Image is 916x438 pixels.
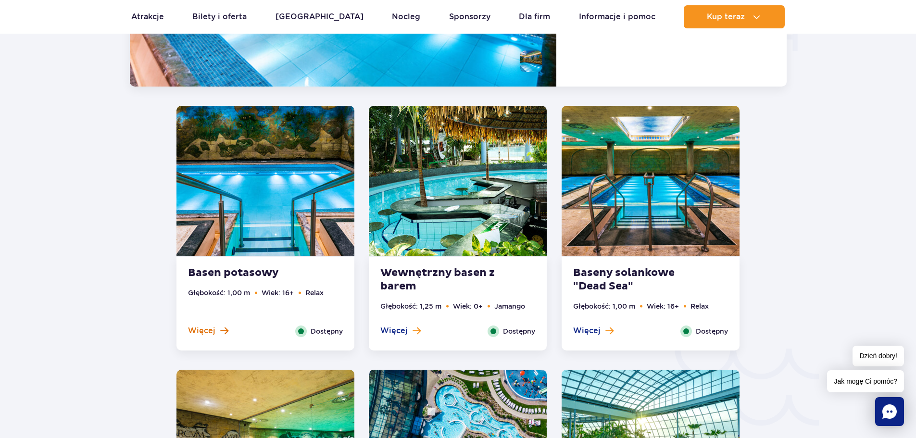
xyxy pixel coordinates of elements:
span: Dostępny [311,326,343,337]
li: Głębokość: 1,25 m [380,301,441,312]
a: [GEOGRAPHIC_DATA] [276,5,364,28]
li: Relax [690,301,709,312]
img: Potassium Pool [176,106,354,256]
span: Kup teraz [707,13,745,21]
span: Dostępny [503,326,535,337]
a: Sponsorzy [449,5,490,28]
button: Więcej [380,325,421,336]
a: Bilety i oferta [192,5,247,28]
li: Relax [305,288,324,298]
li: Głębokość: 1,00 m [188,288,250,298]
div: Chat [875,397,904,426]
button: Kup teraz [684,5,785,28]
li: Jamango [494,301,525,312]
li: Wiek: 16+ [647,301,679,312]
a: Atrakcje [131,5,164,28]
strong: Basen potasowy [188,266,304,280]
span: Więcej [380,325,408,336]
button: Więcej [573,325,614,336]
a: Informacje i pomoc [579,5,655,28]
a: Nocleg [392,5,420,28]
span: Więcej [188,325,215,336]
span: Jak mogę Ci pomóc? [827,370,904,392]
li: Głębokość: 1,00 m [573,301,635,312]
img: Pool with bar [369,106,547,256]
a: Dla firm [519,5,550,28]
strong: Wewnętrzny basen z barem [380,266,497,293]
img: Baseny solankowe [562,106,740,256]
span: Dzień dobry! [853,346,904,366]
strong: Baseny solankowe "Dead Sea" [573,266,690,293]
button: Więcej [188,325,228,336]
li: Wiek: 0+ [453,301,483,312]
span: Dostępny [696,326,728,337]
li: Wiek: 16+ [262,288,294,298]
span: Więcej [573,325,601,336]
